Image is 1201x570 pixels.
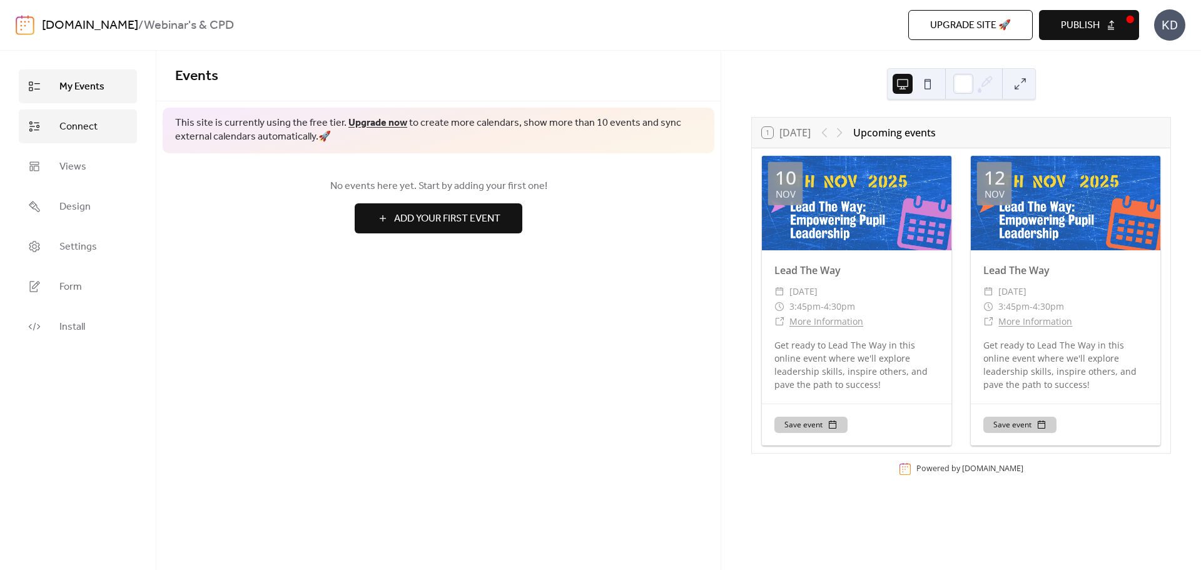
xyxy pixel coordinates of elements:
a: Views [19,150,137,183]
div: Nov [776,190,796,199]
div: Upcoming events [853,125,936,140]
span: Views [59,160,86,175]
a: Upgrade now [348,113,407,133]
a: My Events [19,69,137,103]
button: Add Your First Event [355,203,522,233]
span: Add Your First Event [394,211,500,226]
div: KD [1154,9,1185,41]
span: No events here yet. Start by adding your first one! [175,179,702,194]
a: Connect [19,109,137,143]
button: Upgrade site 🚀 [908,10,1033,40]
span: - [1030,299,1033,314]
span: Publish [1061,18,1100,33]
span: [DATE] [998,284,1026,299]
div: ​ [983,299,993,314]
span: Form [59,280,82,295]
a: More Information [998,315,1072,327]
span: 4:30pm [1033,299,1064,314]
button: Save event [983,417,1057,433]
span: 3:45pm [789,299,821,314]
a: Install [19,310,137,344]
div: ​ [983,314,993,329]
div: ​ [774,314,784,329]
div: ​ [983,284,993,299]
a: Lead The Way [774,263,841,277]
a: [DOMAIN_NAME] [962,464,1023,474]
span: 4:30pm [824,299,855,314]
div: ​ [774,284,784,299]
a: [DOMAIN_NAME] [42,14,138,38]
a: Lead The Way [983,263,1050,277]
span: Upgrade site 🚀 [930,18,1011,33]
span: My Events [59,79,104,94]
span: Events [175,63,218,90]
div: Get ready to Lead The Way in this online event where we'll explore leadership skills, inspire oth... [971,338,1160,391]
div: Get ready to Lead The Way in this online event where we'll explore leadership skills, inspire oth... [762,338,951,391]
span: Design [59,200,91,215]
a: More Information [789,315,863,327]
b: / [138,14,144,38]
span: Install [59,320,85,335]
div: Powered by [916,464,1023,474]
span: Settings [59,240,97,255]
span: 3:45pm [998,299,1030,314]
span: [DATE] [789,284,818,299]
img: logo [16,15,34,35]
div: Nov [985,190,1005,199]
a: Settings [19,230,137,263]
div: ​ [774,299,784,314]
a: Design [19,190,137,223]
span: - [821,299,824,314]
button: Publish [1039,10,1139,40]
span: This site is currently using the free tier. to create more calendars, show more than 10 events an... [175,116,702,145]
span: Connect [59,120,98,135]
b: Webinar's & CPD [144,14,234,38]
button: Save event [774,417,848,433]
div: 10 [775,168,796,187]
a: Form [19,270,137,303]
div: 12 [984,168,1005,187]
a: Add Your First Event [175,203,702,233]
